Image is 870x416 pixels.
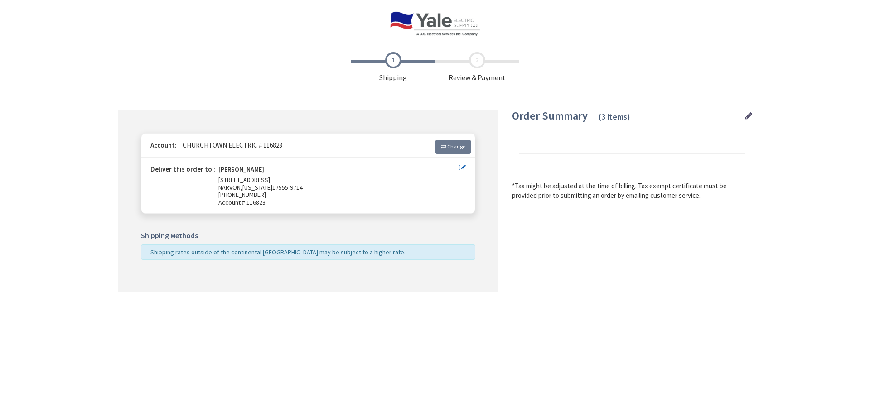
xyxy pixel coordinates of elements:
[390,11,480,36] img: Yale Electric Supply Co.
[141,232,475,240] h5: Shipping Methods
[512,181,752,201] : *Tax might be adjusted at the time of billing. Tax exempt certificate must be provided prior to s...
[218,183,242,191] span: NARVON,
[242,183,272,191] span: [US_STATE]
[150,141,177,149] strong: Account:
[218,199,459,206] span: Account # 116823
[351,52,435,83] span: Shipping
[178,141,282,149] span: CHURCHTOWN ELECTRIC # 116823
[218,191,266,199] span: [PHONE_NUMBER]
[150,165,215,173] strong: Deliver this order to :
[218,166,264,176] strong: [PERSON_NAME]
[599,111,630,122] span: (3 items)
[218,176,270,184] span: [STREET_ADDRESS]
[150,248,406,256] span: Shipping rates outside of the continental [GEOGRAPHIC_DATA] may be subject to a higher rate.
[435,52,519,83] span: Review & Payment
[512,109,588,123] span: Order Summary
[272,183,303,191] span: 17555-9714
[435,140,471,153] a: Change
[447,143,465,150] span: Change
